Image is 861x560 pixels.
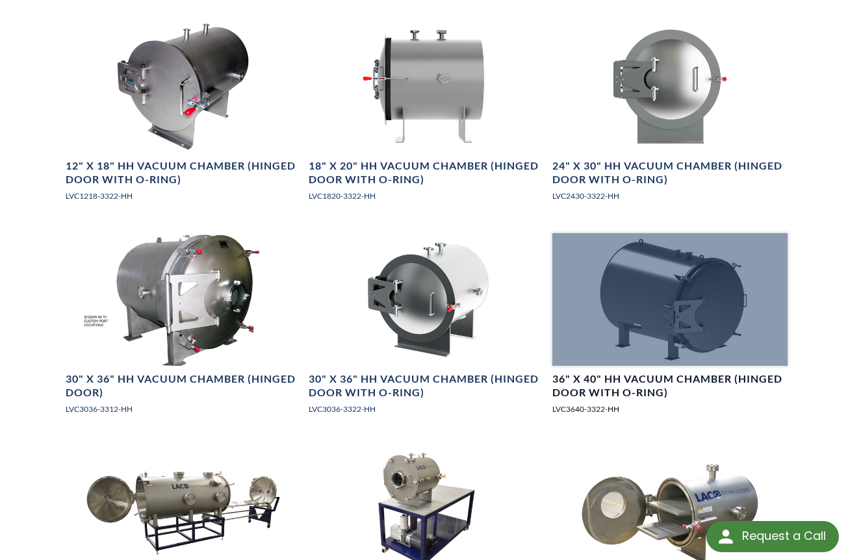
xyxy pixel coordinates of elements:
[552,403,788,415] p: LVC3640-3322-HH
[552,233,788,426] a: 36" X 40" HH VACUUM CHAMBER Left view36" X 40" HH Vacuum Chamber (Hinged Door with O-ring)LVC3640...
[309,190,544,202] p: LVC1820-3322-HH
[66,372,301,400] h4: 30" X 36" HH Vacuum Chamber (Hinged Door)
[309,233,544,426] a: LVC2430-3322-HH Horizontal Vacuum Chamber Hinged Door, right side angle view30" X 36" HH Vacuum C...
[309,372,544,400] h4: 30" X 36" HH Vacuum Chamber (Hinged Door with O-ring)
[66,159,301,186] h4: 12" X 18" HH Vacuum Chamber (Hinged Door with O-ring)
[552,372,788,400] h4: 36" X 40" HH Vacuum Chamber (Hinged Door with O-ring)
[309,403,544,415] p: LVC3036-3322-HH
[66,403,301,415] p: LVC3036-3312-HH
[309,159,544,186] h4: 18" X 20" HH Vacuum Chamber (Hinged Door with O-ring)
[552,159,788,186] h4: 24" X 30" HH Vacuum Chamber (Hinged Door with O-ring)
[309,21,544,213] a: LVC1820-3322-HH Horizontal Vacuum Chamber, side view18" X 20" HH Vacuum Chamber (Hinged Door with...
[715,526,736,547] img: round button
[742,521,826,551] div: Request a Call
[66,233,301,426] a: Horizontal High Vacuum Chamber, left side angle view30" X 36" HH Vacuum Chamber (Hinged Door)LVC3...
[66,21,301,213] a: LVC1218-3322-HH, angled view12" X 18" HH Vacuum Chamber (Hinged Door with O-ring)LVC1218-3322-HH
[66,190,301,202] p: LVC1218-3322-HH
[552,190,788,202] p: LVC2430-3322-HH
[706,521,839,552] div: Request a Call
[552,21,788,213] a: LVC2430-3322-HH Vacuum Chamber, front view24" X 30" HH Vacuum Chamber (Hinged Door with O-ring)LV...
